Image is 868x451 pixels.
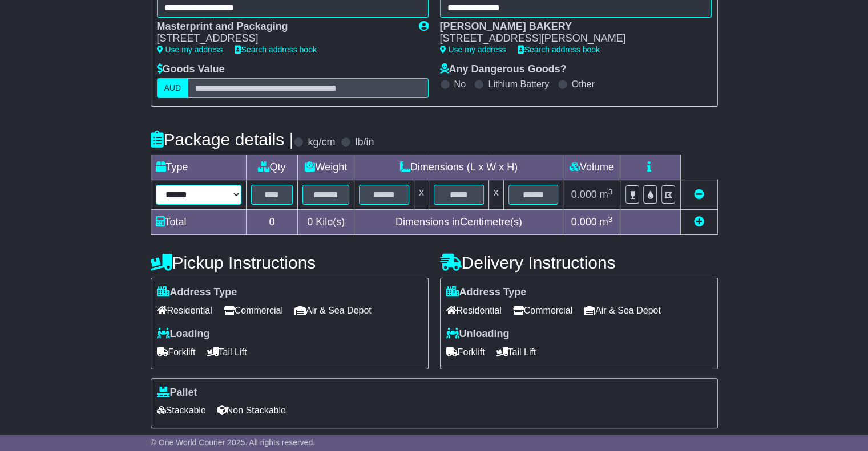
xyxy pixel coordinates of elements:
td: Total [151,210,246,235]
span: Commercial [513,302,572,319]
td: Kilo(s) [298,210,354,235]
td: Dimensions (L x W x H) [354,155,563,180]
span: Forklift [157,343,196,361]
span: Forklift [446,343,485,361]
h4: Package details | [151,130,294,149]
span: Non Stackable [217,401,286,419]
span: Tail Lift [207,343,247,361]
td: x [488,180,503,210]
td: x [414,180,429,210]
span: Residential [446,302,502,319]
a: Use my address [440,45,506,54]
label: lb/in [355,136,374,149]
span: 0 [307,216,313,227]
span: 0.000 [571,189,597,200]
span: Air & Sea Depot [584,302,661,319]
a: Use my address [157,45,223,54]
div: [PERSON_NAME] BAKERY [440,21,700,33]
td: Qty [246,155,298,180]
span: Commercial [224,302,283,319]
a: Remove this item [694,189,704,200]
label: AUD [157,78,189,98]
td: Type [151,155,246,180]
span: © One World Courier 2025. All rights reserved. [151,438,316,447]
div: Masterprint and Packaging [157,21,407,33]
label: Pallet [157,387,197,399]
label: Lithium Battery [488,79,549,90]
sup: 3 [608,215,613,224]
span: m [600,216,613,227]
h4: Delivery Instructions [440,253,718,272]
a: Search address book [235,45,317,54]
label: Address Type [446,286,527,299]
a: Add new item [694,216,704,227]
span: Stackable [157,401,206,419]
label: Any Dangerous Goods? [440,63,567,76]
td: Weight [298,155,354,180]
label: Goods Value [157,63,225,76]
label: kg/cm [308,136,335,149]
label: No [454,79,466,90]
sup: 3 [608,188,613,196]
div: [STREET_ADDRESS][PERSON_NAME] [440,32,700,45]
span: m [600,189,613,200]
a: Search address book [518,45,600,54]
div: [STREET_ADDRESS] [157,32,407,45]
span: 0.000 [571,216,597,227]
label: Address Type [157,286,237,299]
label: Loading [157,328,210,340]
td: 0 [246,210,298,235]
h4: Pickup Instructions [151,253,429,272]
label: Other [572,79,595,90]
td: Volume [563,155,620,180]
td: Dimensions in Centimetre(s) [354,210,563,235]
label: Unloading [446,328,510,340]
span: Residential [157,302,212,319]
span: Air & Sea Depot [294,302,372,319]
span: Tail Lift [496,343,536,361]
